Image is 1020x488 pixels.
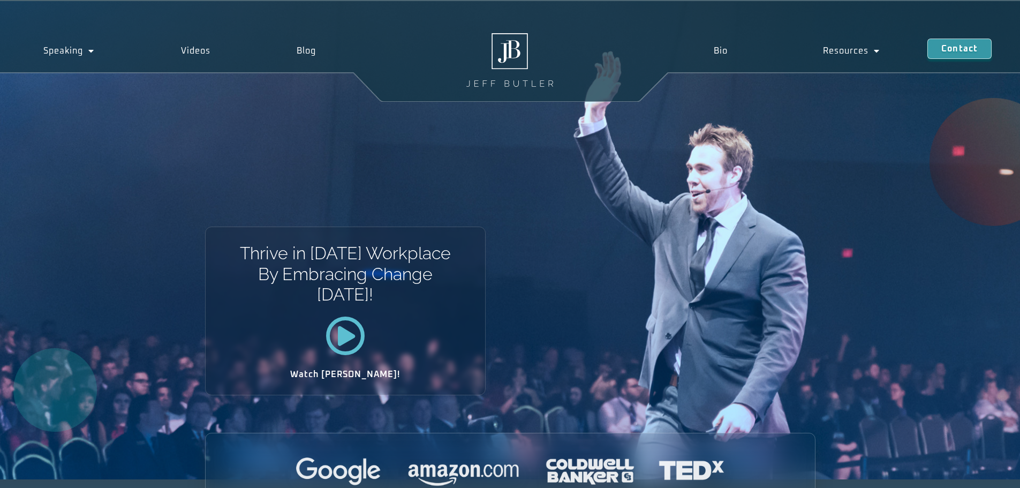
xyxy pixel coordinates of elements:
[243,370,448,379] h2: Watch [PERSON_NAME]!
[666,39,927,63] nav: Menu
[254,39,360,63] a: Blog
[775,39,927,63] a: Resources
[138,39,254,63] a: Videos
[941,44,978,53] span: Contact
[239,243,451,305] h1: Thrive in [DATE] Workplace By Embracing Change [DATE]!
[666,39,775,63] a: Bio
[927,39,992,59] a: Contact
